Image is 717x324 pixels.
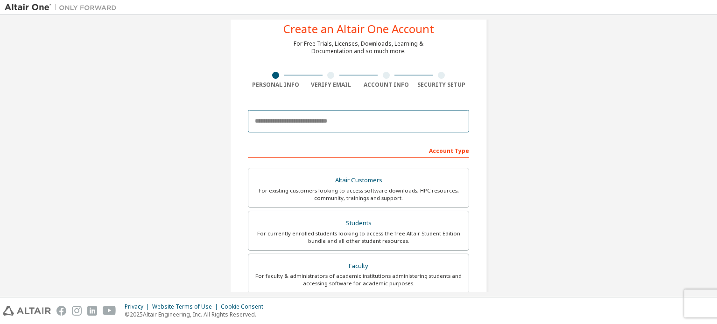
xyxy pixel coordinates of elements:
[72,306,82,316] img: instagram.svg
[125,310,269,318] p: © 2025 Altair Engineering, Inc. All Rights Reserved.
[248,143,469,158] div: Account Type
[358,81,414,89] div: Account Info
[3,306,51,316] img: altair_logo.svg
[254,230,463,245] div: For currently enrolled students looking to access the free Altair Student Edition bundle and all ...
[283,23,434,34] div: Create an Altair One Account
[254,187,463,202] div: For existing customers looking to access software downloads, HPC resources, community, trainings ...
[303,81,359,89] div: Verify Email
[125,303,152,310] div: Privacy
[254,272,463,287] div: For faculty & administrators of academic institutions administering students and accessing softwa...
[254,260,463,273] div: Faculty
[56,306,66,316] img: facebook.svg
[152,303,221,310] div: Website Terms of Use
[294,40,423,55] div: For Free Trials, Licenses, Downloads, Learning & Documentation and so much more.
[87,306,97,316] img: linkedin.svg
[414,81,470,89] div: Security Setup
[254,174,463,187] div: Altair Customers
[248,81,303,89] div: Personal Info
[103,306,116,316] img: youtube.svg
[5,3,121,12] img: Altair One
[221,303,269,310] div: Cookie Consent
[254,217,463,230] div: Students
